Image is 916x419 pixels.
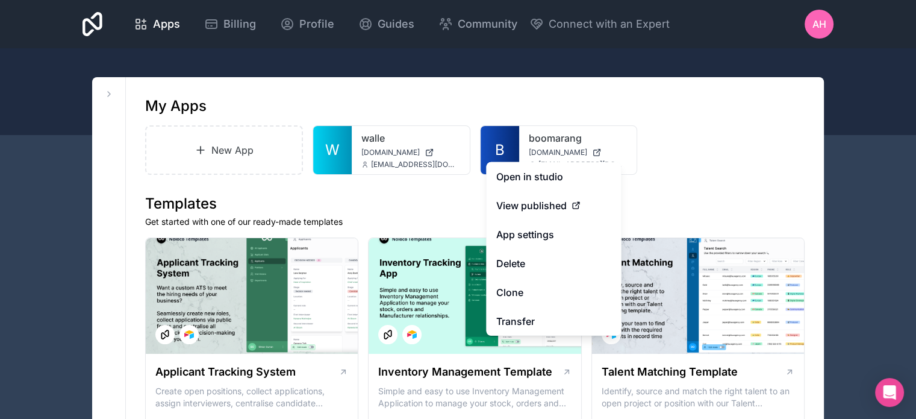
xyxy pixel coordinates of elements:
[145,125,303,175] a: New App
[529,148,587,157] span: [DOMAIN_NAME]
[602,385,794,409] p: Identify, source and match the right talent to an open project or position with our Talent Matchi...
[529,131,628,145] a: boomarang
[429,11,527,37] a: Community
[145,194,805,213] h1: Templates
[325,140,340,160] span: W
[812,17,826,31] span: AH
[313,126,352,174] a: W
[223,16,256,33] span: Billing
[184,330,194,339] img: Airtable Logo
[538,160,628,169] span: [EMAIL_ADDRESS][DOMAIN_NAME]
[529,148,628,157] a: [DOMAIN_NAME]
[349,11,424,37] a: Guides
[486,191,621,220] a: View published
[155,364,296,380] h1: Applicant Tracking System
[458,16,517,33] span: Community
[145,216,805,228] p: Get started with one of our ready-made templates
[529,16,670,33] button: Connect with an Expert
[378,385,571,409] p: Simple and easy to use Inventory Management Application to manage your stock, orders and Manufact...
[371,160,460,169] span: [EMAIL_ADDRESS][DOMAIN_NAME]
[378,364,552,380] h1: Inventory Management Template
[486,220,621,249] a: App settings
[602,364,738,380] h1: Talent Matching Template
[299,16,334,33] span: Profile
[124,11,190,37] a: Apps
[549,16,670,33] span: Connect with an Expert
[155,385,348,409] p: Create open positions, collect applications, assign interviewers, centralise candidate feedback a...
[496,198,566,213] span: View published
[270,11,344,37] a: Profile
[875,378,904,407] div: Open Intercom Messenger
[361,131,460,145] a: walle
[407,330,417,339] img: Airtable Logo
[481,126,519,174] a: B
[361,148,460,157] a: [DOMAIN_NAME]
[486,307,621,336] a: Transfer
[495,140,505,160] span: B
[153,16,180,33] span: Apps
[486,278,621,307] a: Clone
[195,11,266,37] a: Billing
[378,16,414,33] span: Guides
[145,96,207,116] h1: My Apps
[486,162,621,191] a: Open in studio
[361,148,420,157] span: [DOMAIN_NAME]
[486,249,621,278] button: Delete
